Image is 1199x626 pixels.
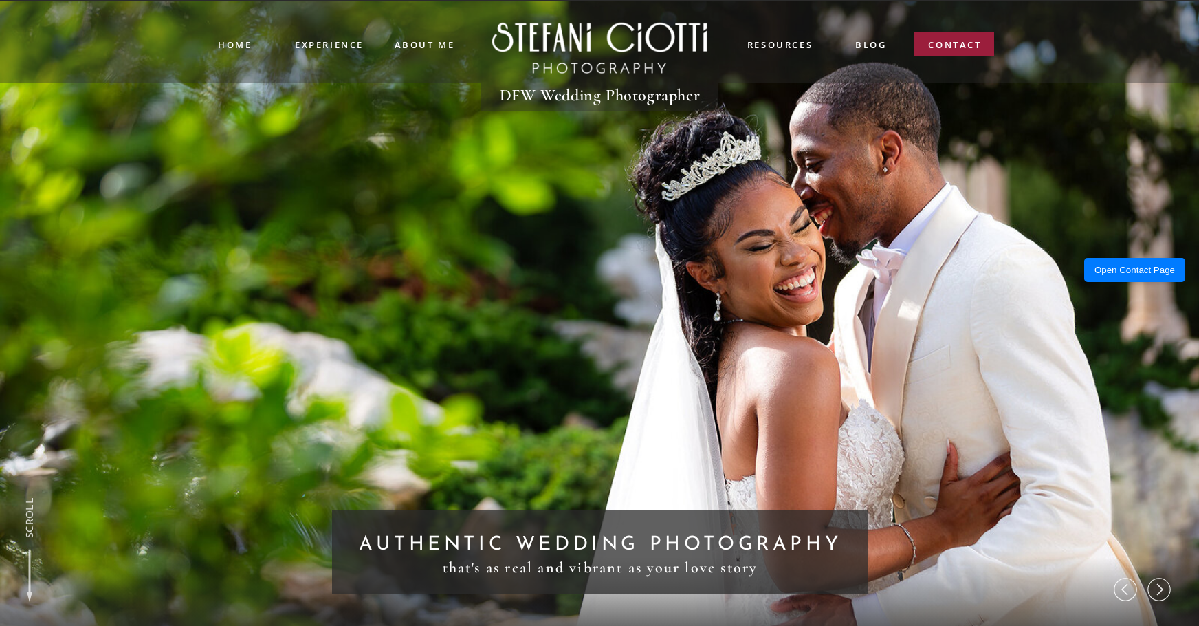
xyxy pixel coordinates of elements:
a: resources [746,38,814,54]
a: contact [928,38,982,58]
h2: AUTHENTIC wedding photography [341,530,859,557]
a: SCROLL [22,497,37,538]
a: experience [295,38,363,49]
a: Home [218,38,251,51]
h1: DFW Wedding Photographer [486,84,714,108]
a: blog [855,38,886,54]
h3: that's as real and vibrant as your love story [430,559,769,576]
a: ABOUT ME [394,38,455,50]
button: Open Contact Page [1084,258,1185,282]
